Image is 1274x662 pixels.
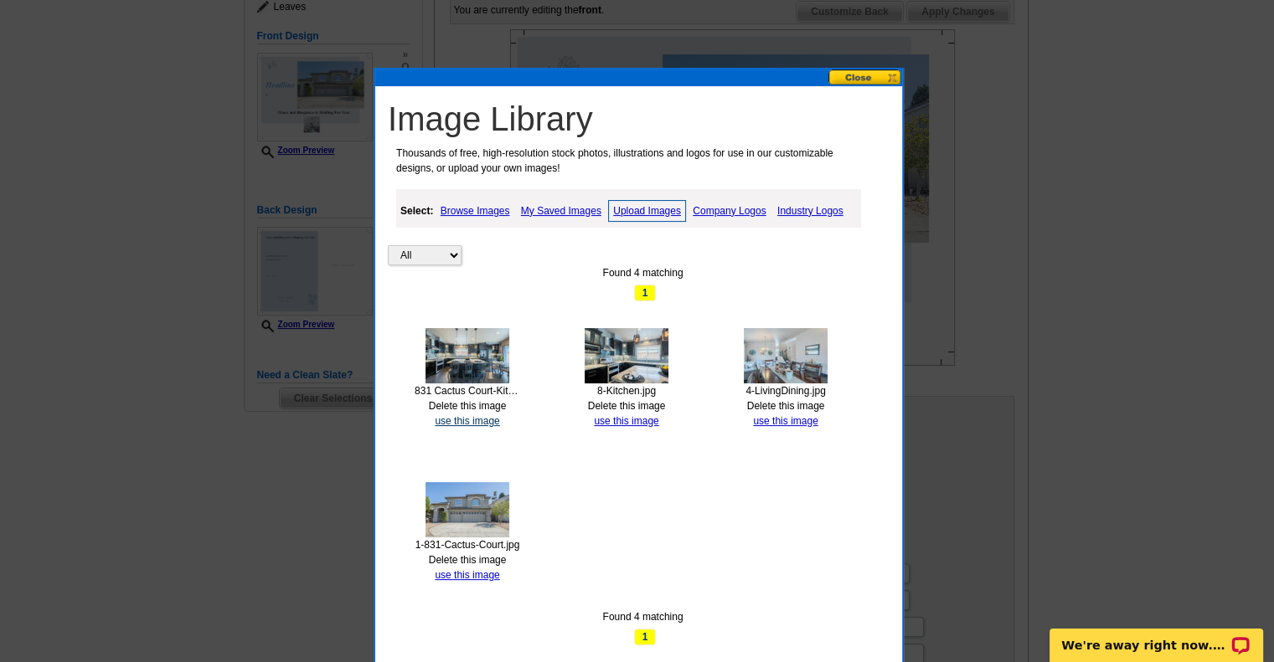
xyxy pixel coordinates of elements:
[574,383,679,398] div: 8-Kitchen.jpg
[388,99,898,139] h1: Image Library
[415,537,520,552] div: 1-831-Cactus-Court.jpg
[388,146,867,176] p: Thousands of free, high-resolution stock photos, illustrations and logos for use in our customiza...
[585,328,668,383] img: thumb-68e7baa349da0.jpg
[388,609,898,624] div: Found 4 matching
[689,201,770,221] a: Company Logos
[517,201,606,221] a: My Saved Images
[744,328,828,383] img: thumb-68e7ba6be7f6d.jpg
[634,629,656,645] span: 1
[429,554,507,566] a: Delete this image
[634,285,656,301] span: 1
[429,400,507,412] a: Delete this image
[773,201,848,221] a: Industry Logos
[400,205,433,217] strong: Select:
[753,415,818,427] a: use this image
[594,415,658,427] a: use this image
[426,328,509,383] img: thumb-68e7bacbd8a47.jpg
[733,383,838,398] div: 4-LivingDining.jpg
[435,569,499,581] a: use this image
[426,482,509,537] img: thumb-68e7ba3b34c8c.jpg
[436,201,514,221] a: Browse Images
[415,383,520,398] div: 831 Cactus Court-Kitchen.jpg
[608,200,686,222] a: Upload Images
[588,400,666,412] a: Delete this image
[388,265,898,280] div: Found 4 matching
[1039,609,1274,662] iframe: LiveChat chat widget
[435,415,499,427] a: use this image
[747,400,825,412] a: Delete this image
